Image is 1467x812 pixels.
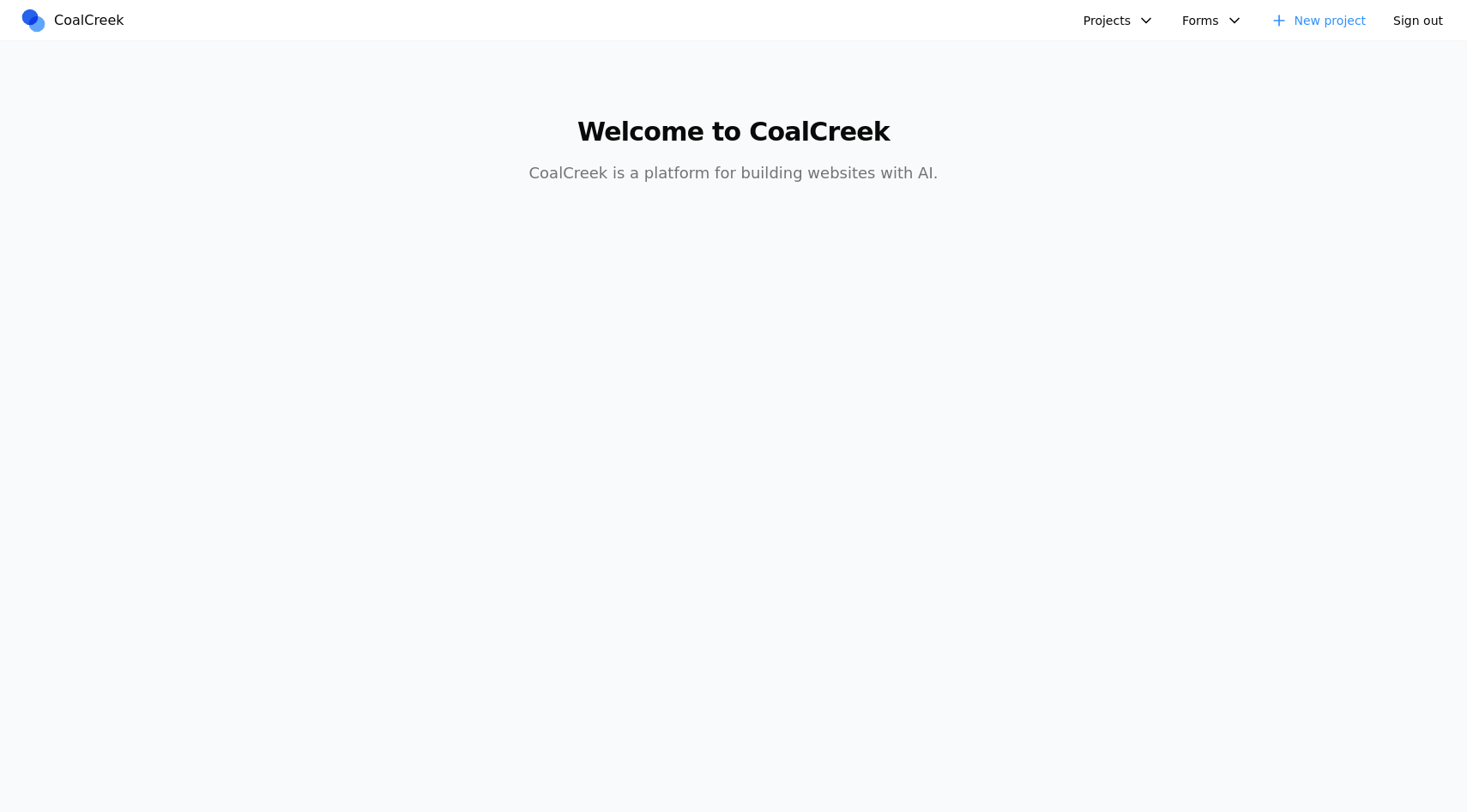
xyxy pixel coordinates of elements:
[404,117,1063,147] h1: Welcome to CoalCreek
[1260,8,1377,33] a: New project
[54,10,124,31] span: CoalCreek
[20,8,131,33] a: CoalCreek
[1073,8,1165,33] button: Projects
[404,161,1063,185] p: CoalCreek is a platform for building websites with AI.
[1172,8,1253,33] button: Forms
[1383,8,1453,33] button: Sign out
